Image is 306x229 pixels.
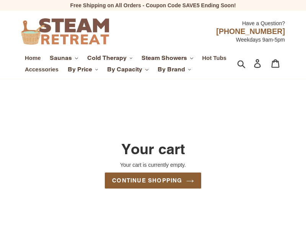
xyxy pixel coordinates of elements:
button: By Brand [154,64,195,75]
span: By Capacity [107,66,142,73]
div: Have a Question? [109,16,285,27]
span: By Price [68,66,92,73]
a: Hot Tubs [199,53,231,63]
span: Hot Tubs [202,55,227,61]
button: By Price [64,64,102,75]
span: Accessories [25,66,59,73]
span: Home [25,55,41,61]
button: Live Chat [275,198,306,229]
img: Steam Retreat [21,18,109,45]
button: Saunas [46,52,82,64]
span: Cold Therapy [87,54,127,62]
span: By Brand [158,66,185,73]
a: Home [21,53,44,63]
button: By Capacity [103,64,152,75]
button: Cold Therapy [83,52,137,64]
span: Saunas [50,54,72,62]
a: Continue shopping [105,173,201,189]
span: Weekdays 9am-5pm [236,37,285,43]
span: [PHONE_NUMBER] [216,27,285,35]
button: Steam Showers [138,52,197,64]
a: Accessories [21,65,62,74]
h1: Your cart [42,140,264,157]
p: Your cart is currently empty. [42,161,264,169]
span: Steam Showers [142,54,187,62]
